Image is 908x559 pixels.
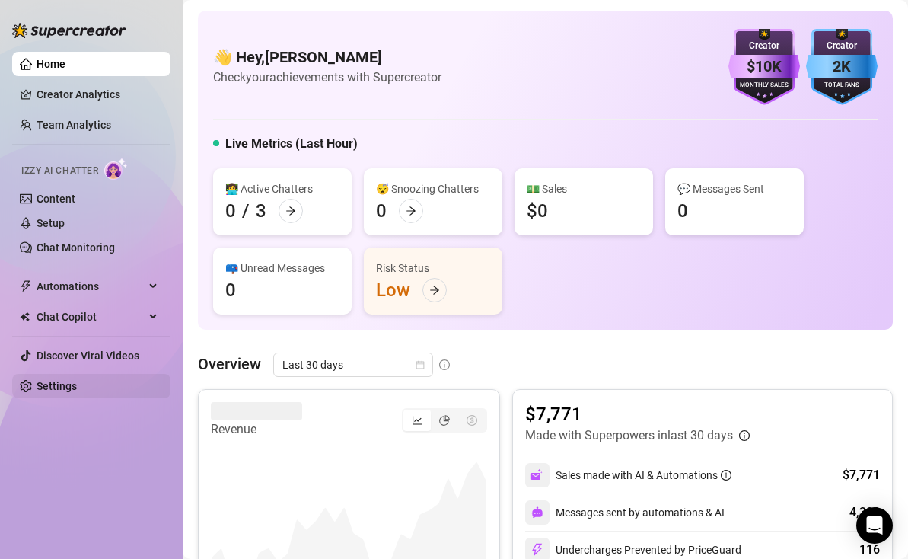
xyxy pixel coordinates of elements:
[467,415,477,426] span: dollar-circle
[21,164,98,178] span: Izzy AI Chatter
[225,180,339,197] div: 👩‍💻 Active Chatters
[20,311,30,322] img: Chat Copilot
[104,158,128,180] img: AI Chatter
[376,199,387,223] div: 0
[37,217,65,229] a: Setup
[402,408,487,433] div: segmented control
[406,206,416,216] span: arrow-right
[225,135,358,153] h5: Live Metrics (Last Hour)
[530,468,544,482] img: svg%3e
[439,415,450,426] span: pie-chart
[728,55,800,78] div: $10K
[525,402,750,426] article: $7,771
[439,359,450,370] span: info-circle
[739,430,750,441] span: info-circle
[211,420,302,439] article: Revenue
[677,180,792,197] div: 💬 Messages Sent
[225,260,339,276] div: 📪 Unread Messages
[429,285,440,295] span: arrow-right
[806,39,878,53] div: Creator
[806,55,878,78] div: 2K
[37,380,77,392] a: Settings
[37,350,139,362] a: Discover Viral Videos
[856,507,893,544] div: Open Intercom Messenger
[376,180,490,197] div: 😴 Snoozing Chatters
[198,353,261,375] article: Overview
[37,305,145,329] span: Chat Copilot
[412,415,422,426] span: line-chart
[525,500,725,525] div: Messages sent by automations & AI
[282,353,424,376] span: Last 30 days
[225,199,236,223] div: 0
[213,68,441,87] article: Check your achievements with Supercreator
[37,82,158,107] a: Creator Analytics
[37,119,111,131] a: Team Analytics
[556,467,731,484] div: Sales made with AI & Automations
[376,260,490,276] div: Risk Status
[12,23,126,38] img: logo-BBDzfeDw.svg
[849,503,880,522] div: 4,399
[37,274,145,299] span: Automations
[843,466,880,484] div: $7,771
[416,360,425,369] span: calendar
[37,241,115,254] a: Chat Monitoring
[527,199,548,223] div: $0
[213,46,441,68] h4: 👋 Hey, [PERSON_NAME]
[728,39,800,53] div: Creator
[531,506,543,519] img: svg%3e
[225,278,236,302] div: 0
[525,426,733,445] article: Made with Superpowers in last 30 days
[677,199,688,223] div: 0
[285,206,296,216] span: arrow-right
[530,543,544,557] img: svg%3e
[20,280,32,292] span: thunderbolt
[256,199,266,223] div: 3
[37,193,75,205] a: Content
[728,29,800,105] img: purple-badge-B9DA21FR.svg
[721,470,731,481] span: info-circle
[859,541,880,559] div: 116
[806,81,878,91] div: Total Fans
[806,29,878,105] img: blue-badge-DgoSNQY1.svg
[527,180,641,197] div: 💵 Sales
[728,81,800,91] div: Monthly Sales
[37,58,65,70] a: Home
